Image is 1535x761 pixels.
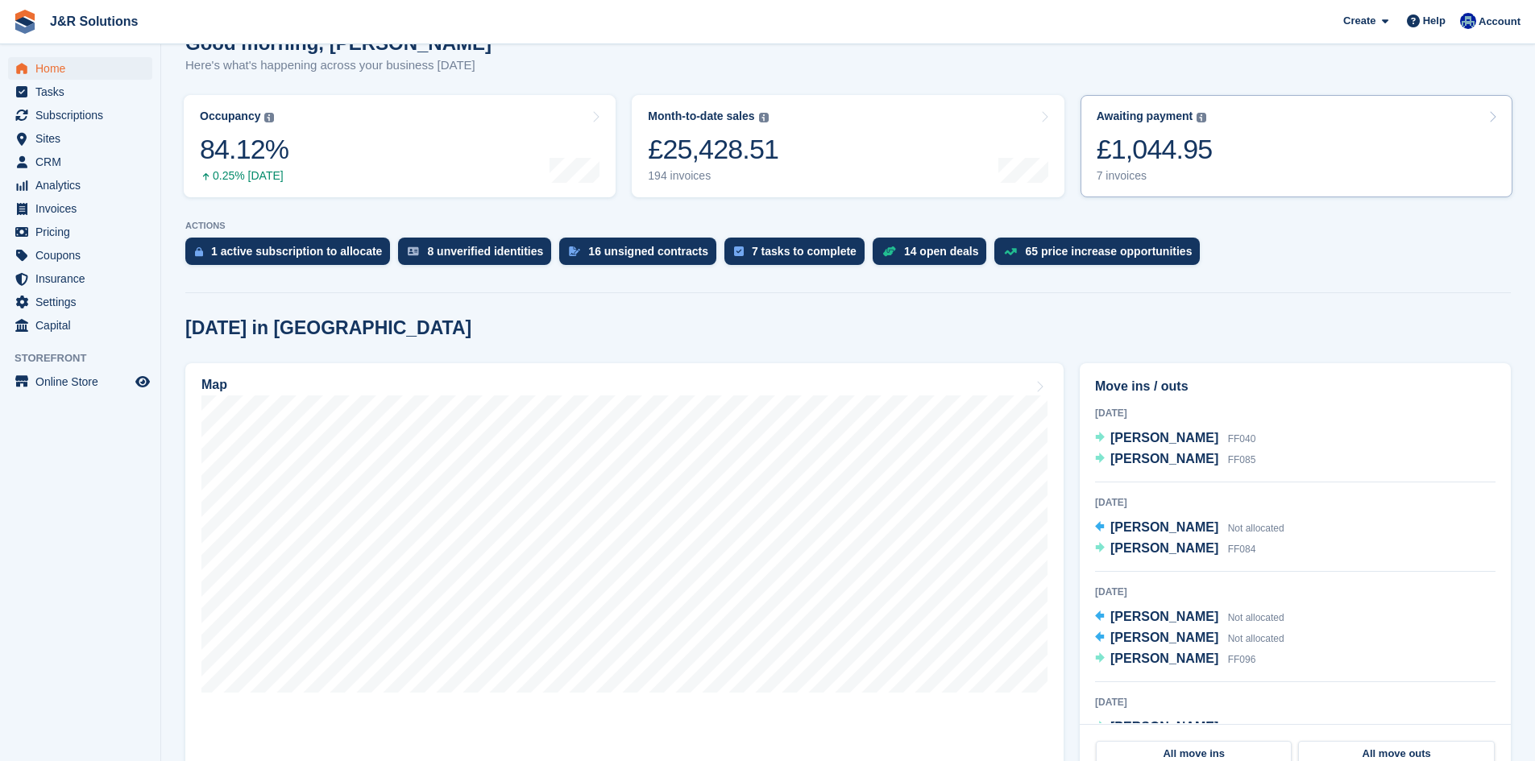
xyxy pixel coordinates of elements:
div: Month-to-date sales [648,110,754,123]
img: Macie Adcock [1460,13,1476,29]
span: Not allocated [1228,612,1284,623]
span: Settings [35,291,132,313]
div: 7 invoices [1097,169,1213,183]
a: [PERSON_NAME] Not allocated [1095,518,1284,539]
div: 7 tasks to complete [752,245,857,258]
a: menu [8,174,152,196]
a: [PERSON_NAME] FF096 [1095,649,1255,670]
div: 84.12% [200,133,288,166]
a: Occupancy 84.12% 0.25% [DATE] [184,95,616,197]
img: verify_identity-adf6edd0f0f0b5bbfe63781bf79b02c33cf7c696d77639b501bdc392416b5a36.svg [408,246,419,256]
span: Subscriptions [35,104,132,126]
img: price_increase_opportunities-93ffe204e8149a01c8c9dc8f82e8f89637d9d84a8eef4429ea346261dce0b2c0.svg [1004,248,1017,255]
h2: [DATE] in [GEOGRAPHIC_DATA] [185,317,471,339]
a: [PERSON_NAME] FF085 [1095,449,1255,470]
a: menu [8,244,152,267]
div: 65 price increase opportunities [1025,245,1192,258]
div: [DATE] [1095,585,1496,599]
a: menu [8,127,152,150]
span: GF082 [1228,722,1258,734]
span: [PERSON_NAME] [1110,541,1218,555]
a: [PERSON_NAME] Not allocated [1095,607,1284,628]
a: menu [8,370,152,393]
a: [PERSON_NAME] FF084 [1095,539,1255,560]
a: 65 price increase opportunities [994,238,1208,273]
img: icon-info-grey-7440780725fd019a000dd9b08b2336e03edf1995a4989e88bcd33f0948082b44.svg [264,113,274,122]
div: Awaiting payment [1097,110,1193,123]
a: menu [8,57,152,80]
span: Insurance [35,267,132,290]
a: Month-to-date sales £25,428.51 194 invoices [632,95,1064,197]
span: Tasks [35,81,132,103]
p: ACTIONS [185,221,1511,231]
div: 16 unsigned contracts [588,245,708,258]
img: active_subscription_to_allocate_icon-d502201f5373d7db506a760aba3b589e785aa758c864c3986d89f69b8ff3... [195,246,203,257]
div: £1,044.95 [1097,133,1213,166]
a: 16 unsigned contracts [559,238,724,273]
div: [DATE] [1095,495,1496,510]
span: Storefront [15,350,160,366]
h2: Map [201,378,227,392]
a: menu [8,104,152,126]
span: Online Store [35,370,132,393]
span: FF040 [1228,433,1256,445]
span: Home [35,57,132,80]
span: CRM [35,151,132,173]
img: stora-icon-8386f47178a22dfd0bd8f6a31ec36ba5ce8667c1dd55bd0f319d3a0aa187defe.svg [13,10,37,34]
a: [PERSON_NAME] Not allocated [1095,628,1284,649]
span: [PERSON_NAME] [1110,431,1218,445]
img: deal-1b604bf984904fb50ccaf53a9ad4b4a5d6e5aea283cecdc64d6e3604feb123c2.svg [882,246,896,257]
div: Occupancy [200,110,260,123]
h2: Move ins / outs [1095,377,1496,396]
div: 8 unverified identities [427,245,543,258]
div: 194 invoices [648,169,778,183]
img: icon-info-grey-7440780725fd019a000dd9b08b2336e03edf1995a4989e88bcd33f0948082b44.svg [759,113,769,122]
span: FF084 [1228,544,1256,555]
div: 14 open deals [904,245,979,258]
a: menu [8,81,152,103]
a: menu [8,197,152,220]
span: [PERSON_NAME] [1110,720,1218,734]
a: menu [8,314,152,337]
span: [PERSON_NAME] [1110,520,1218,534]
span: Sites [35,127,132,150]
img: task-75834270c22a3079a89374b754ae025e5fb1db73e45f91037f5363f120a921f8.svg [734,246,744,256]
a: 1 active subscription to allocate [185,238,398,273]
span: [PERSON_NAME] [1110,610,1218,623]
a: 7 tasks to complete [724,238,873,273]
img: icon-info-grey-7440780725fd019a000dd9b08b2336e03edf1995a4989e88bcd33f0948082b44.svg [1197,113,1206,122]
span: [PERSON_NAME] [1110,651,1218,665]
p: Here's what's happening across your business [DATE] [185,56,492,75]
span: FF085 [1228,454,1256,465]
span: Not allocated [1228,633,1284,644]
img: contract_signature_icon-13c848040528278c33f63329250d36e43548de30e8caae1d1a13099fd9432cc5.svg [569,246,580,256]
span: [PERSON_NAME] [1110,631,1218,644]
div: [DATE] [1095,406,1496,420]
span: Account [1479,14,1520,30]
a: menu [8,267,152,290]
div: 0.25% [DATE] [200,169,288,183]
span: Not allocated [1228,523,1284,534]
span: [PERSON_NAME] [1110,452,1218,465]
div: [DATE] [1095,695,1496,709]
a: menu [8,151,152,173]
span: Capital [35,314,132,337]
span: Invoices [35,197,132,220]
a: 14 open deals [873,238,995,273]
a: menu [8,291,152,313]
div: £25,428.51 [648,133,778,166]
span: Create [1343,13,1375,29]
a: 8 unverified identities [398,238,559,273]
span: Pricing [35,221,132,243]
a: [PERSON_NAME] GF082 [1095,718,1257,738]
span: Analytics [35,174,132,196]
a: Preview store [133,372,152,391]
span: Help [1423,13,1446,29]
a: J&R Solutions [44,8,144,35]
a: menu [8,221,152,243]
div: 1 active subscription to allocate [211,245,382,258]
a: Awaiting payment £1,044.95 7 invoices [1081,95,1512,197]
a: [PERSON_NAME] FF040 [1095,428,1255,449]
span: FF096 [1228,654,1256,665]
span: Coupons [35,244,132,267]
